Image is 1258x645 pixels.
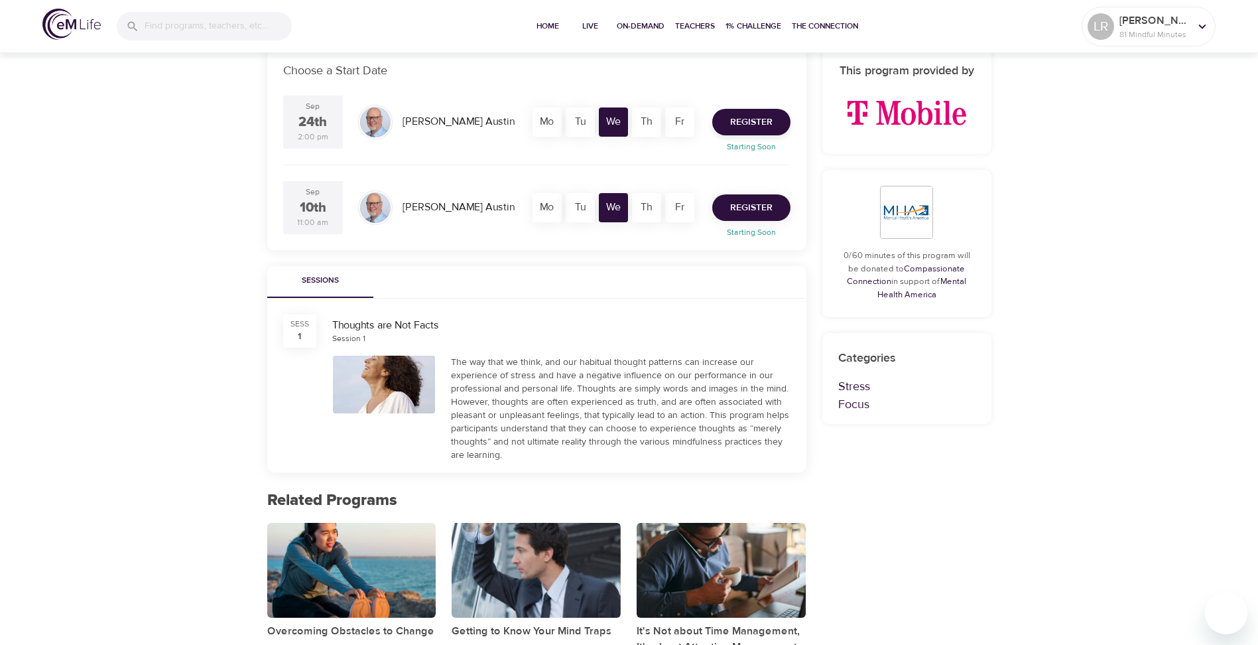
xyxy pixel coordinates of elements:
p: 0/60 minutes of this program will be donated to in support of [838,250,975,301]
div: Tu [566,193,595,222]
p: 81 Mindful Minutes [1119,29,1190,40]
div: 2:00 pm [298,131,328,143]
p: Starting Soon [704,226,798,238]
div: Th [632,193,661,222]
img: T-Mobile_Logo_PRI_RGB_on-W_2022-03-14%20%28002%29.png [838,92,975,134]
div: Thoughts are Not Facts [332,318,790,333]
p: Getting to Know Your Mind Traps [452,623,621,639]
div: Fr [665,107,694,137]
div: We [599,107,628,137]
div: [PERSON_NAME] Austin [397,194,520,220]
p: Stress [838,378,975,395]
div: Mo [533,107,562,137]
button: Register [712,109,790,135]
p: Starting Soon [704,141,798,153]
p: Choose a Start Date [283,62,790,80]
div: Fr [665,193,694,222]
div: We [599,193,628,222]
a: Compassionate Connection [847,263,965,287]
span: Teachers [675,19,715,33]
span: The Connection [792,19,858,33]
p: [PERSON_NAME] [1119,13,1190,29]
button: Register [712,194,790,221]
div: 24th [298,113,327,132]
img: logo [42,9,101,40]
p: Focus [838,395,975,413]
div: LR [1088,13,1114,40]
div: Session 1 [332,333,365,344]
div: Mo [533,193,562,222]
span: Register [730,114,773,131]
div: 10th [300,198,326,218]
span: Register [730,200,773,216]
div: Sep [306,101,320,112]
span: Home [532,19,564,33]
div: The way that we think, and our habitual thought patterns can increase our experience of stress an... [451,356,790,462]
p: Overcoming Obstacles to Change [267,623,436,639]
iframe: Button to launch messaging window [1205,592,1247,634]
div: Tu [566,107,595,137]
h6: This program provided by [838,62,975,81]
div: [PERSON_NAME] Austin [397,109,520,135]
div: 11:00 am [297,217,328,228]
p: Categories [838,349,975,367]
div: 1 [298,330,301,343]
p: Related Programs [267,488,806,512]
div: Sep [306,186,320,198]
span: 1% Challenge [725,19,781,33]
div: SESS [290,319,309,330]
a: Mental Health America [877,276,967,300]
input: Find programs, teachers, etc... [145,12,292,40]
span: On-Demand [617,19,664,33]
div: Th [632,107,661,137]
span: Sessions [275,274,365,288]
span: Live [574,19,606,33]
